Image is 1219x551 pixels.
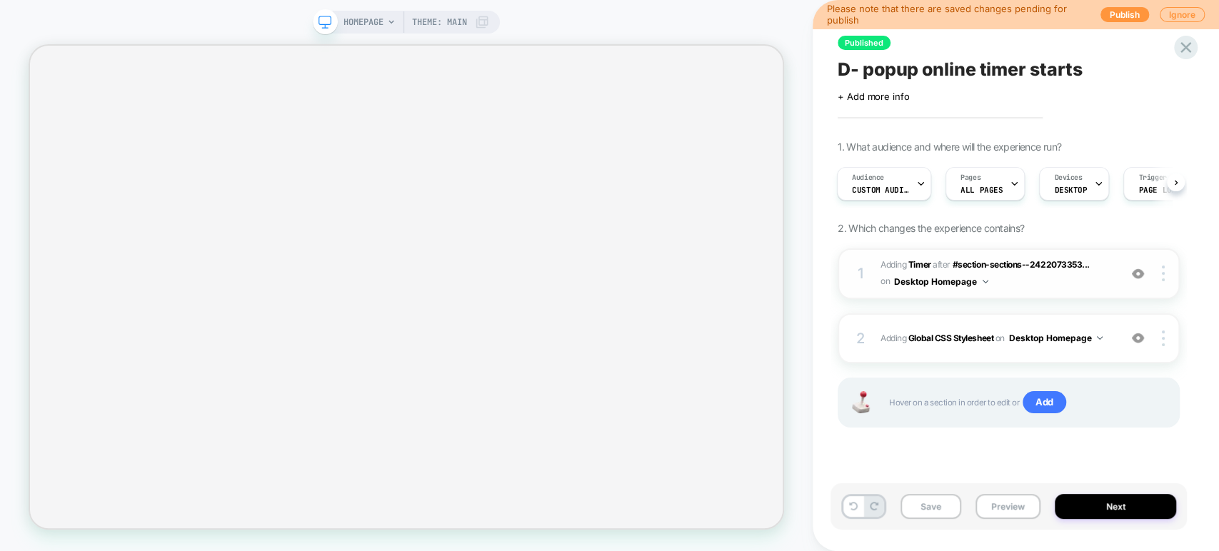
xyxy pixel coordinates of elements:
span: Trigger [1138,173,1166,183]
span: DESKTOP [1054,185,1087,195]
span: Adding [881,329,1112,347]
b: Global CSS Stylesheet [908,333,993,343]
span: #section-sections--2422073353... [953,259,1090,270]
b: Timer [908,259,931,270]
button: Desktop Homepage [1008,329,1103,347]
span: Audience [852,173,884,183]
span: Theme: MAIN [412,11,467,34]
button: Publish [1100,7,1149,22]
span: 2. Which changes the experience contains? [838,222,1024,234]
span: Add [1023,391,1066,414]
div: 2 [853,325,868,351]
span: Adding [881,259,930,270]
img: down arrow [983,280,988,283]
span: Pages [960,173,980,183]
span: Custom Audience [852,185,909,195]
span: + Add more info [838,91,909,102]
span: Devices [1054,173,1082,183]
span: on [995,330,1004,346]
button: Next [1055,494,1176,519]
span: D- popup online timer starts [838,59,1083,80]
img: crossed eye [1132,332,1144,344]
button: Ignore [1160,7,1205,22]
button: Save [901,494,961,519]
span: AFTER [933,259,950,270]
button: Preview [975,494,1040,519]
img: crossed eye [1132,268,1144,280]
span: HOMEPAGE [343,11,383,34]
span: Page Load [1138,185,1180,195]
span: on [881,273,890,289]
img: close [1162,330,1165,346]
div: 1 [853,261,868,286]
span: Hover on a section in order to edit or [889,391,1164,414]
span: Published [838,36,891,50]
span: 1. What audience and where will the experience run? [838,141,1061,153]
span: ALL PAGES [960,185,1003,195]
button: Desktop Homepage [894,273,988,290]
img: Joystick [846,391,875,413]
img: close [1162,266,1165,281]
img: down arrow [1097,336,1103,340]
